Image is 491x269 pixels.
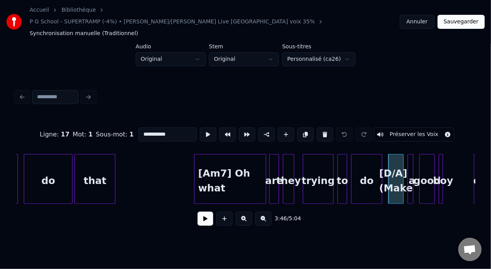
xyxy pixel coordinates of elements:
label: Stem [209,44,279,49]
span: Synchronisation manuelle (Traditionnel) [30,30,138,37]
label: Sous-titres [282,44,355,49]
span: 1 [88,131,93,138]
span: 17 [61,131,69,138]
nav: breadcrumb [30,6,400,37]
button: Toggle [374,127,454,142]
label: Audio [136,44,206,49]
button: Annuler [400,15,434,29]
div: Ouvrir le chat [458,238,482,261]
div: Sous-mot : [96,130,134,139]
img: youka [6,14,22,30]
a: Accueil [30,6,49,14]
a: Bibliothèque [62,6,96,14]
button: Sauvegarder [438,15,485,29]
span: 3:46 [275,215,287,223]
div: Ligne : [40,130,69,139]
span: 1 [129,131,134,138]
a: P G School - SUPERTRAMP (-4%) • [PERSON_NAME]/[PERSON_NAME] Live [GEOGRAPHIC_DATA] voix 35% [30,18,315,26]
div: / [275,215,293,223]
div: Mot : [72,130,93,139]
span: 5:04 [289,215,301,223]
